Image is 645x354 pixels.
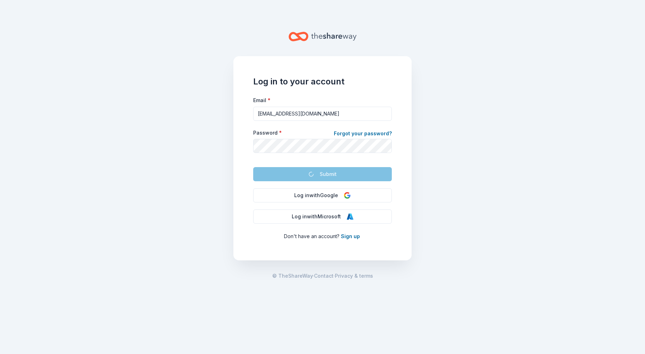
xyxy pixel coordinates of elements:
[341,233,360,239] a: Sign up
[335,272,373,280] a: Privacy & terms
[253,129,282,136] label: Password
[253,210,392,224] button: Log inwithMicrosoft
[347,213,354,220] img: Microsoft Logo
[272,273,313,279] span: © TheShareWay
[344,192,351,199] img: Google Logo
[253,76,392,87] h1: Log in to your account
[253,97,271,104] label: Email
[334,129,392,139] a: Forgot your password?
[253,188,392,202] button: Log inwithGoogle
[284,233,339,239] span: Don ' t have an account?
[272,272,373,280] span: · ·
[314,272,333,280] a: Contact
[289,28,356,45] a: Home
